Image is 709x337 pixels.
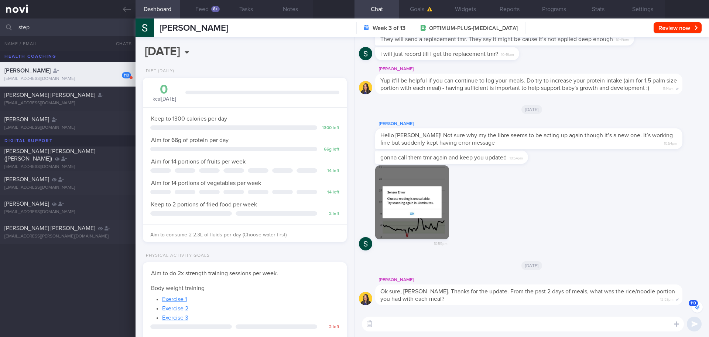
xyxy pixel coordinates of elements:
button: Review now [654,22,702,33]
span: 10:55pm [434,239,448,246]
span: [PERSON_NAME] [4,117,49,122]
div: 2 left [321,211,339,217]
span: [PERSON_NAME] [4,176,49,182]
span: [PERSON_NAME] [4,201,49,207]
span: Aim to consume 2-2.3L of fluids per day (Choose water first) [150,232,287,237]
span: [PERSON_NAME] [4,68,51,74]
div: [EMAIL_ADDRESS][DOMAIN_NAME] [4,185,131,191]
span: i will just record till I get the replacement tmr? [380,51,498,57]
div: 14 left [321,190,339,195]
div: 0 [150,83,178,96]
div: 2 left [321,324,339,330]
span: Aim to do 2x strength training sessions per week. [151,270,278,276]
div: [PERSON_NAME] [375,310,705,319]
div: 14 left [321,168,339,174]
div: Diet (Daily) [143,68,174,74]
span: Keep to 1300 calories per day [151,116,227,122]
a: Exercise 2 [162,306,188,311]
img: Photo by Stephenie Koh [375,165,449,239]
div: [EMAIL_ADDRESS][DOMAIN_NAME] [4,164,131,170]
div: [EMAIL_ADDRESS][DOMAIN_NAME] [4,209,131,215]
div: [EMAIL_ADDRESS][DOMAIN_NAME] [4,125,131,131]
span: [PERSON_NAME] [PERSON_NAME] [4,92,95,98]
div: [EMAIL_ADDRESS][DOMAIN_NAME] [4,76,131,82]
span: Yup it'll be helpful if you can continue to log your meals. Do try to increase your protein intak... [380,78,677,91]
span: [DATE] [521,105,542,114]
span: Hello [PERSON_NAME]! Not sure why my the libre seems to be acting up again though it’s a new one.... [380,132,673,146]
strong: Week 3 of 13 [373,24,405,32]
button: Chats [106,36,136,51]
span: 10:54pm [510,154,523,161]
span: 12:53pm [660,295,674,302]
div: [PERSON_NAME] [375,276,705,284]
button: 110 [692,301,703,313]
span: Aim for 14 portions of fruits per week [151,159,246,165]
span: [DATE] [521,261,542,270]
span: Ok sure, [PERSON_NAME]. Thanks for the update. From the past 2 days of meals, what was the rice/n... [380,289,675,302]
div: kcal [DATE] [150,83,178,103]
span: Keep to 2 portions of fried food per week [151,202,257,208]
div: [PERSON_NAME] [375,119,705,128]
a: Exercise 3 [162,315,188,321]
span: [PERSON_NAME] [PERSON_NAME] ([PERSON_NAME]) [4,148,95,162]
span: 10:54pm [664,139,677,146]
div: 8+ [211,6,220,12]
div: Physical Activity Goals [143,253,210,259]
span: 10:49am [616,36,629,43]
span: [PERSON_NAME] [160,24,228,33]
a: Exercise 1 [162,296,187,302]
span: Body weight training [151,285,205,291]
span: Aim for 14 portions of vegetables per week [151,180,261,186]
span: 110 [689,300,698,306]
div: 110 [122,72,131,78]
span: [PERSON_NAME] [PERSON_NAME] [4,225,95,231]
div: 1300 left [321,125,339,131]
div: [EMAIL_ADDRESS][DOMAIN_NAME] [4,101,131,106]
span: They will send a replacement tmr. They say it might be cause it’s not applied deep enough [380,36,613,42]
div: [EMAIL_ADDRESS][PERSON_NAME][DOMAIN_NAME] [4,234,131,239]
div: 66 g left [321,147,339,152]
span: gonna call them tmr again and keep you updated [380,155,507,161]
span: 10:49am [501,50,514,57]
div: [PERSON_NAME] [375,65,705,74]
span: 11:14am [663,84,674,91]
span: Aim for 66g of protein per day [151,137,229,143]
span: OPTIMUM-PLUS-[MEDICAL_DATA] [429,25,518,32]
